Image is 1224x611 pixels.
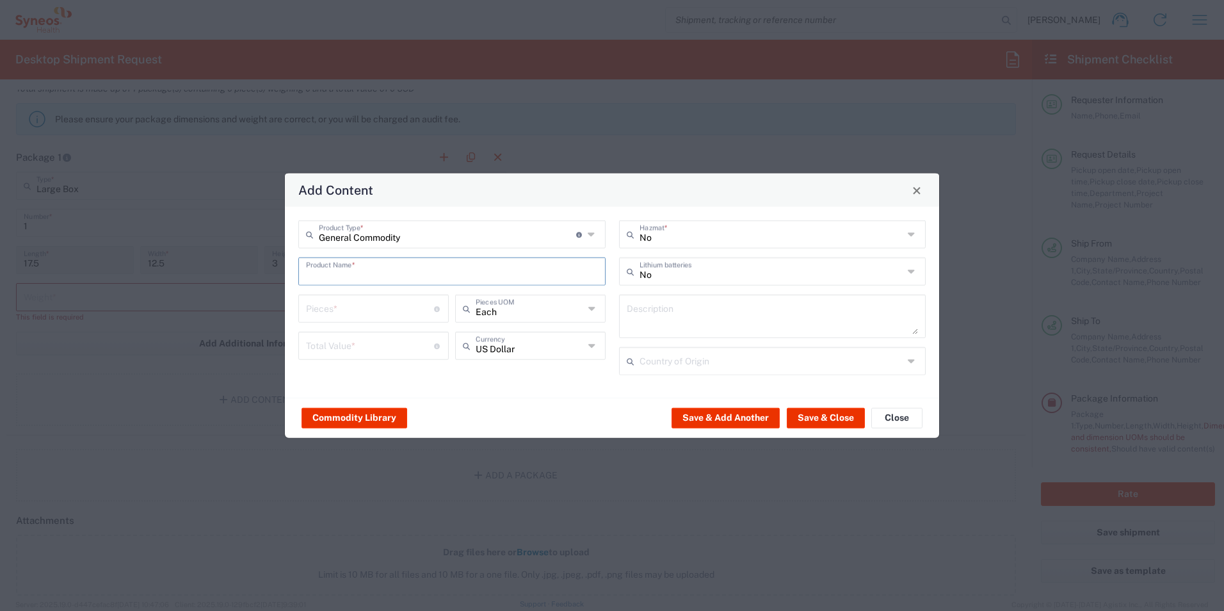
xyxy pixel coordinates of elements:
[787,407,865,428] button: Save & Close
[298,181,373,199] h4: Add Content
[302,407,407,428] button: Commodity Library
[908,181,926,199] button: Close
[672,407,780,428] button: Save & Add Another
[871,407,922,428] button: Close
